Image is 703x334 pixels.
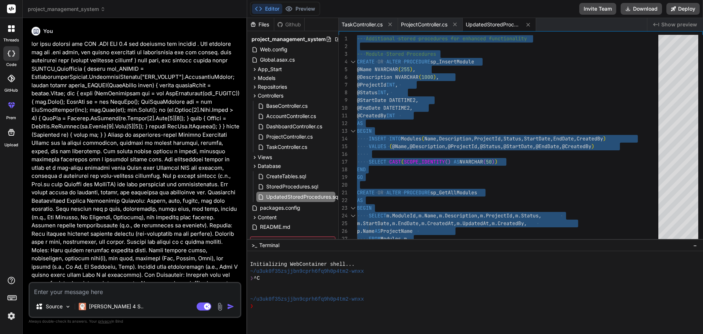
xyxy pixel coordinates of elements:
[410,104,413,111] span: ,
[389,135,401,142] span: INTO
[348,212,358,220] div: Click to collapse the range.
[339,204,347,212] div: 23
[518,212,521,219] span: .
[591,143,594,150] span: )
[404,158,445,165] span: SCOPE_IDENTITY
[392,143,407,150] span: @Name
[574,135,577,142] span: ,
[265,112,317,121] span: AccountController.cs
[395,220,398,227] span: .
[258,214,277,221] span: Content
[503,135,521,142] span: Status
[445,158,448,165] span: (
[259,203,301,212] span: packages.config
[386,89,389,96] span: ,
[424,212,436,219] span: Name
[357,166,366,173] span: END
[477,143,480,150] span: ,
[250,268,364,275] span: ~/u3uk0f35zsjjbn9cprh6fq9h0p4tm2-wnxx
[369,235,380,242] span: FROM
[6,62,16,68] label: code
[486,158,492,165] span: 50
[693,242,697,249] span: −
[79,303,86,310] img: Claude 4 Sonnet
[401,66,410,73] span: 255
[339,150,347,158] div: 16
[357,97,416,103] span: @StartDate DATETIME2
[339,220,347,227] div: 25
[339,81,347,89] div: 7
[495,158,498,165] span: )
[445,212,477,219] span: Description
[357,58,375,65] span: CREATE
[258,162,281,170] span: Database
[524,220,527,227] span: ,
[603,135,606,142] span: )
[577,135,603,142] span: CreatedBy
[357,128,372,134] span: BEGIN
[424,220,427,227] span: .
[369,158,386,165] span: SELECT
[621,3,662,15] button: Download
[430,189,477,196] span: sp_GetAllModules
[454,158,460,165] span: AS
[421,220,424,227] span: m
[553,135,574,142] span: EndDate
[250,261,355,268] span: Initializing WebContainer shell...
[369,143,386,150] span: VALUES
[483,212,486,219] span: .
[265,192,340,201] span: UpdatedStoredProcedures.sql
[250,275,254,282] span: ❯
[339,66,347,73] div: 5
[357,197,363,203] span: AS
[474,135,501,142] span: ProjectId
[339,189,347,197] div: 21
[254,275,260,282] span: ^C
[29,318,241,325] p: Always double-check its answers. Your in Bind
[471,135,474,142] span: ,
[4,87,18,93] label: GitHub
[401,158,404,165] span: (
[380,235,407,242] span: Modules m
[357,66,398,73] span: @Name NVARCHAR
[265,172,307,181] span: CreateTables.sql
[401,135,421,142] span: Modules
[369,212,386,219] span: SELECT
[483,158,486,165] span: (
[339,158,347,166] div: 17
[533,143,536,150] span: ,
[357,189,375,196] span: CREATE
[501,135,503,142] span: ,
[536,143,559,150] span: @EndDate
[259,55,295,64] span: Global.asax.cs
[377,58,383,65] span: OR
[357,81,386,88] span: @ProjectId
[258,92,283,99] span: Controllers
[466,21,521,28] span: UpdatedStoredProcedures.sql
[227,303,234,310] img: icon
[692,239,699,251] button: −
[65,304,71,310] img: Pick Models
[386,212,389,219] span: m
[258,74,275,82] span: Models
[389,158,401,165] span: CAST
[43,27,53,35] h6: You
[252,4,282,14] button: Editor
[339,112,347,120] div: 11
[252,242,257,249] span: >_
[250,303,254,310] span: ❯
[357,228,360,234] span: p
[357,51,436,57] span: -- Module Stored Procedures
[339,120,347,127] div: 12
[339,227,347,235] div: 26
[501,143,503,150] span: ,
[375,228,380,234] span: AS
[492,158,495,165] span: )
[357,205,372,211] span: BEGIN
[498,220,524,227] span: CreatedBy
[398,66,401,73] span: (
[404,189,430,196] span: PROCEDURE
[436,74,439,80] span: ,
[339,96,347,104] div: 9
[454,220,457,227] span: ,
